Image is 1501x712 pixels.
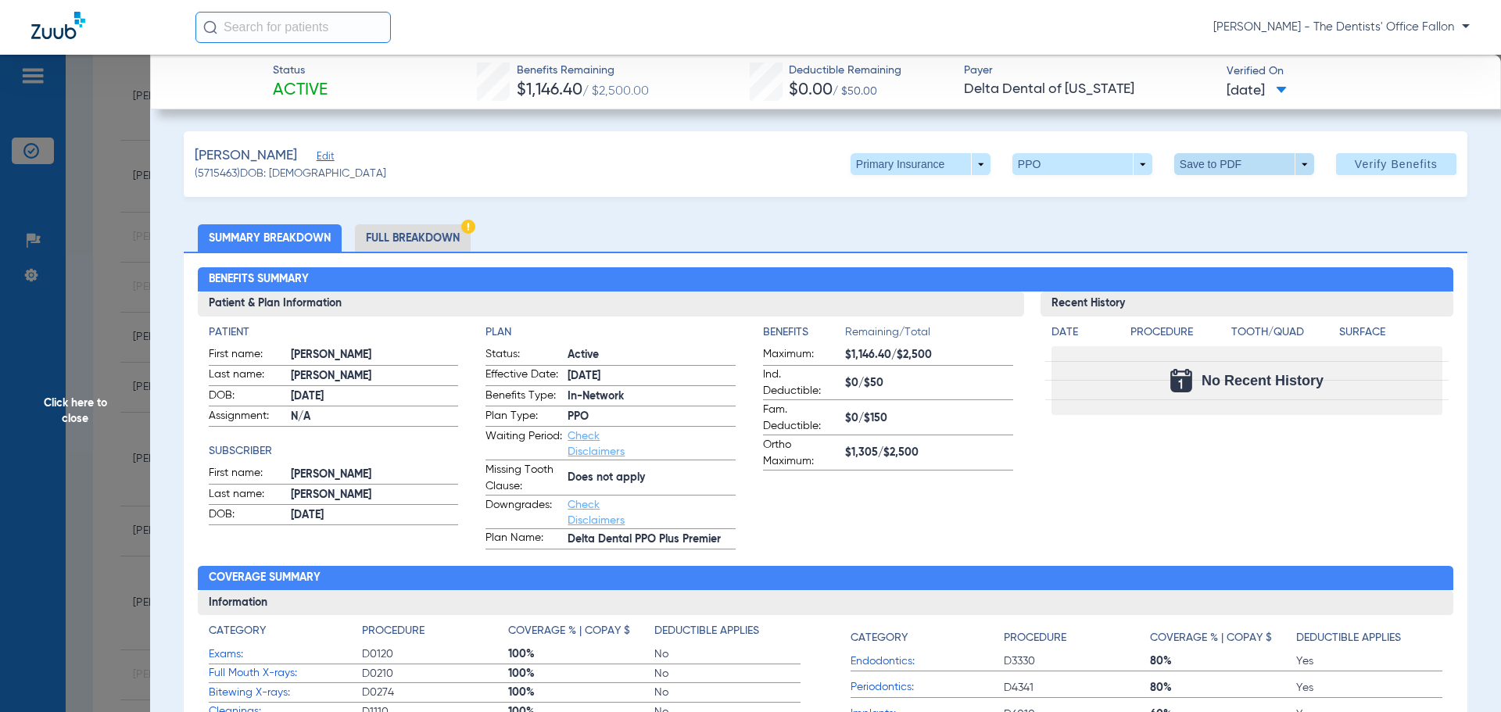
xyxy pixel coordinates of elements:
[362,623,508,645] app-breakdown-title: Procedure
[568,409,736,425] span: PPO
[1150,680,1296,696] span: 80%
[461,220,475,234] img: Hazard
[209,623,266,639] h4: Category
[362,685,508,700] span: D0274
[833,86,877,97] span: / $50.00
[485,346,562,365] span: Status:
[485,324,736,341] app-breakdown-title: Plan
[485,530,562,549] span: Plan Name:
[1004,630,1066,646] h4: Procedure
[1296,653,1442,669] span: Yes
[508,623,654,645] app-breakdown-title: Coverage % | Copay $
[1202,373,1324,388] span: No Recent History
[851,153,991,175] button: Primary Insurance
[789,82,833,98] span: $0.00
[209,665,362,682] span: Full Mouth X-rays:
[1012,153,1152,175] button: PPO
[1150,623,1296,652] app-breakdown-title: Coverage % | Copay $
[1339,324,1442,341] h4: Surface
[568,388,736,405] span: In-Network
[845,347,1013,363] span: $1,146.40/$2,500
[654,646,801,662] span: No
[273,80,328,102] span: Active
[763,324,845,341] h4: Benefits
[1227,63,1476,80] span: Verified On
[582,85,649,98] span: / $2,500.00
[1423,637,1501,712] iframe: Chat Widget
[789,63,901,79] span: Deductible Remaining
[508,646,654,662] span: 100%
[209,324,459,341] app-breakdown-title: Patient
[209,367,285,385] span: Last name:
[845,445,1013,461] span: $1,305/$2,500
[209,408,285,427] span: Assignment:
[209,685,362,701] span: Bitewing X-rays:
[1231,324,1334,346] app-breakdown-title: Tooth/Quad
[508,666,654,682] span: 100%
[209,623,362,645] app-breakdown-title: Category
[568,347,736,363] span: Active
[209,388,285,406] span: DOB:
[654,623,759,639] h4: Deductible Applies
[195,146,297,166] span: [PERSON_NAME]
[763,324,845,346] app-breakdown-title: Benefits
[763,437,840,470] span: Ortho Maximum:
[317,151,331,166] span: Edit
[1004,653,1150,669] span: D3330
[1339,324,1442,346] app-breakdown-title: Surface
[203,20,217,34] img: Search Icon
[654,666,801,682] span: No
[1213,20,1470,35] span: [PERSON_NAME] - The Dentists' Office Fallon
[291,467,459,483] span: [PERSON_NAME]
[568,368,736,385] span: [DATE]
[851,623,1004,652] app-breakdown-title: Category
[291,347,459,363] span: [PERSON_NAME]
[195,166,386,182] span: (5715463) DOB: [DEMOGRAPHIC_DATA]
[1150,653,1296,669] span: 80%
[1130,324,1226,341] h4: Procedure
[1004,680,1150,696] span: D4341
[1130,324,1226,346] app-breakdown-title: Procedure
[485,388,562,406] span: Benefits Type:
[517,82,582,98] span: $1,146.40
[209,506,285,525] span: DOB:
[291,409,459,425] span: N/A
[851,653,1004,670] span: Endodontics:
[362,646,508,662] span: D0120
[851,679,1004,696] span: Periodontics:
[845,410,1013,427] span: $0/$150
[763,367,840,399] span: Ind. Deductible:
[485,367,562,385] span: Effective Date:
[209,646,362,663] span: Exams:
[763,402,840,435] span: Fam. Deductible:
[1004,623,1150,652] app-breakdown-title: Procedure
[1041,292,1454,317] h3: Recent History
[209,443,459,460] h4: Subscriber
[195,12,391,43] input: Search for patients
[763,346,840,365] span: Maximum:
[568,499,625,526] a: Check Disclaimers
[568,531,736,548] span: Delta Dental PPO Plus Premier
[209,346,285,365] span: First name:
[291,487,459,503] span: [PERSON_NAME]
[198,267,1454,292] h2: Benefits Summary
[517,63,649,79] span: Benefits Remaining
[1150,630,1272,646] h4: Coverage % | Copay $
[845,324,1013,346] span: Remaining/Total
[291,507,459,524] span: [DATE]
[1296,680,1442,696] span: Yes
[568,431,625,457] a: Check Disclaimers
[1051,324,1117,346] app-breakdown-title: Date
[1170,369,1192,392] img: Calendar
[1227,81,1287,101] span: [DATE]
[851,630,908,646] h4: Category
[508,685,654,700] span: 100%
[1051,324,1117,341] h4: Date
[485,462,562,495] span: Missing Tooth Clause:
[198,224,342,252] li: Summary Breakdown
[1355,158,1438,170] span: Verify Benefits
[964,80,1213,99] span: Delta Dental of [US_STATE]
[1174,153,1314,175] button: Save to PDF
[198,590,1454,615] h3: Information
